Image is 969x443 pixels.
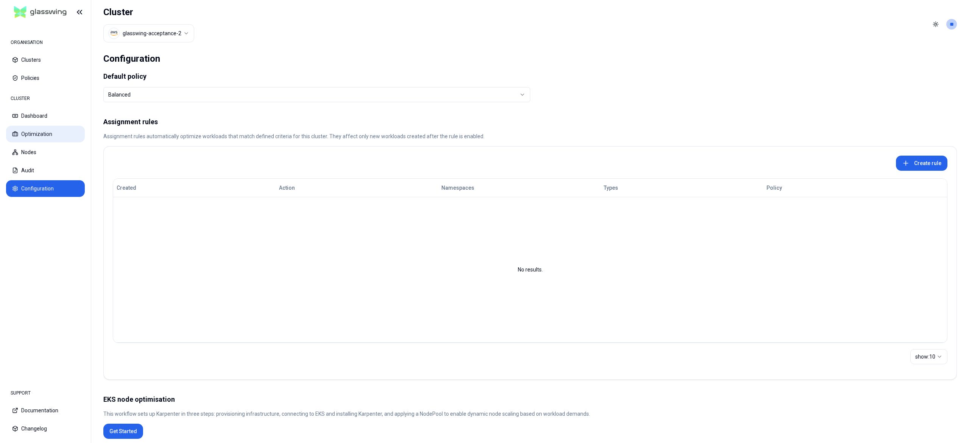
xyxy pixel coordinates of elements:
button: Dashboard [6,108,85,124]
button: Policies [6,70,85,86]
button: Optimization [6,126,85,142]
button: Policy [766,180,782,195]
h1: Default policy [103,72,957,81]
button: Select a value [103,24,194,42]
button: Created [117,180,136,195]
button: Action [279,180,295,195]
p: Assignment rules automatically optimize workloads that match defined criteria for this cluster. T... [103,133,957,140]
h1: EKS node optimisation [103,395,175,404]
div: CLUSTER [6,91,85,106]
div: glasswing-acceptance-2 [123,30,181,37]
img: aws [110,30,118,37]
img: GlassWing [11,3,70,21]
div: Namespaces [441,184,597,192]
div: Configuration [103,51,160,66]
h1: Cluster [103,6,194,18]
button: Configuration [6,180,85,197]
p: This workflow sets up Karpenter in three steps: provisioning infrastructure, connecting to EKS an... [103,410,590,418]
h1: Assignment rules [103,117,957,126]
button: Audit [6,162,85,179]
button: Create rule [896,156,947,171]
div: SUPPORT [6,385,85,401]
div: Types [604,184,759,192]
button: Nodes [6,144,85,161]
button: Changelog [6,420,85,437]
button: Documentation [6,402,85,419]
div: ORGANISATION [6,35,85,50]
button: Clusters [6,51,85,68]
td: No results. [113,197,947,342]
button: Get Started [103,424,143,439]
